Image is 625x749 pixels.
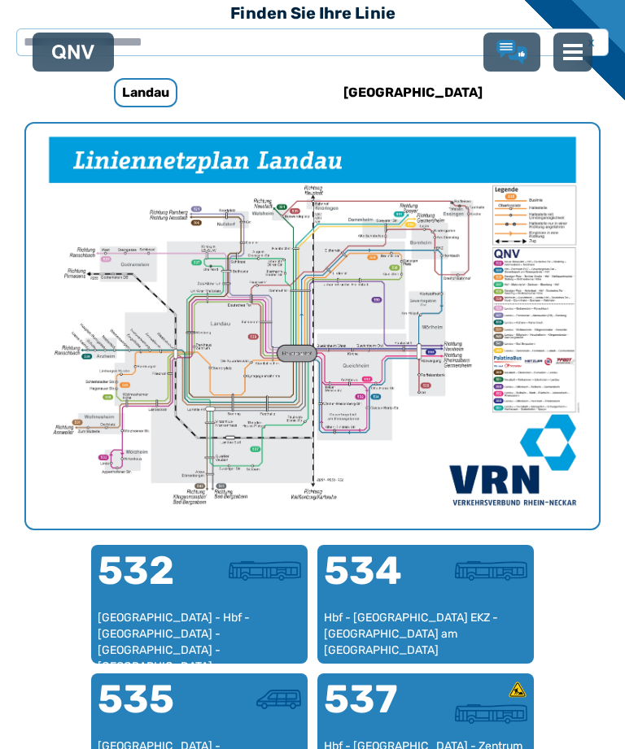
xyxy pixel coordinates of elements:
div: 537 [324,680,426,738]
img: Kleinbus [256,690,301,709]
img: Stadtbus [455,561,527,581]
a: Lob & Kritik [496,40,527,64]
img: Stadtbus [229,561,301,581]
div: 532 [98,551,199,610]
a: [GEOGRAPHIC_DATA] [304,73,521,112]
img: menu [563,42,583,62]
div: My Favorite Images [26,124,599,529]
div: [GEOGRAPHIC_DATA] - Hbf - [GEOGRAPHIC_DATA] - [GEOGRAPHIC_DATA] - [GEOGRAPHIC_DATA] - [GEOGRAPHIC... [98,610,301,658]
h6: [GEOGRAPHIC_DATA] [337,80,489,106]
a: Landau [37,73,254,112]
div: Hbf - [GEOGRAPHIC_DATA] EKZ - [GEOGRAPHIC_DATA] am [GEOGRAPHIC_DATA] [324,610,527,658]
li: 1 von 1 [26,124,599,529]
a: QNV Logo [52,39,94,65]
img: Netzpläne Landau Seite 1 von 1 [26,124,599,529]
h6: Landau [114,78,177,107]
div: 535 [98,680,199,738]
img: QNV Logo [52,45,94,59]
img: Stadtbus [455,704,527,724]
div: 534 [324,551,426,610]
